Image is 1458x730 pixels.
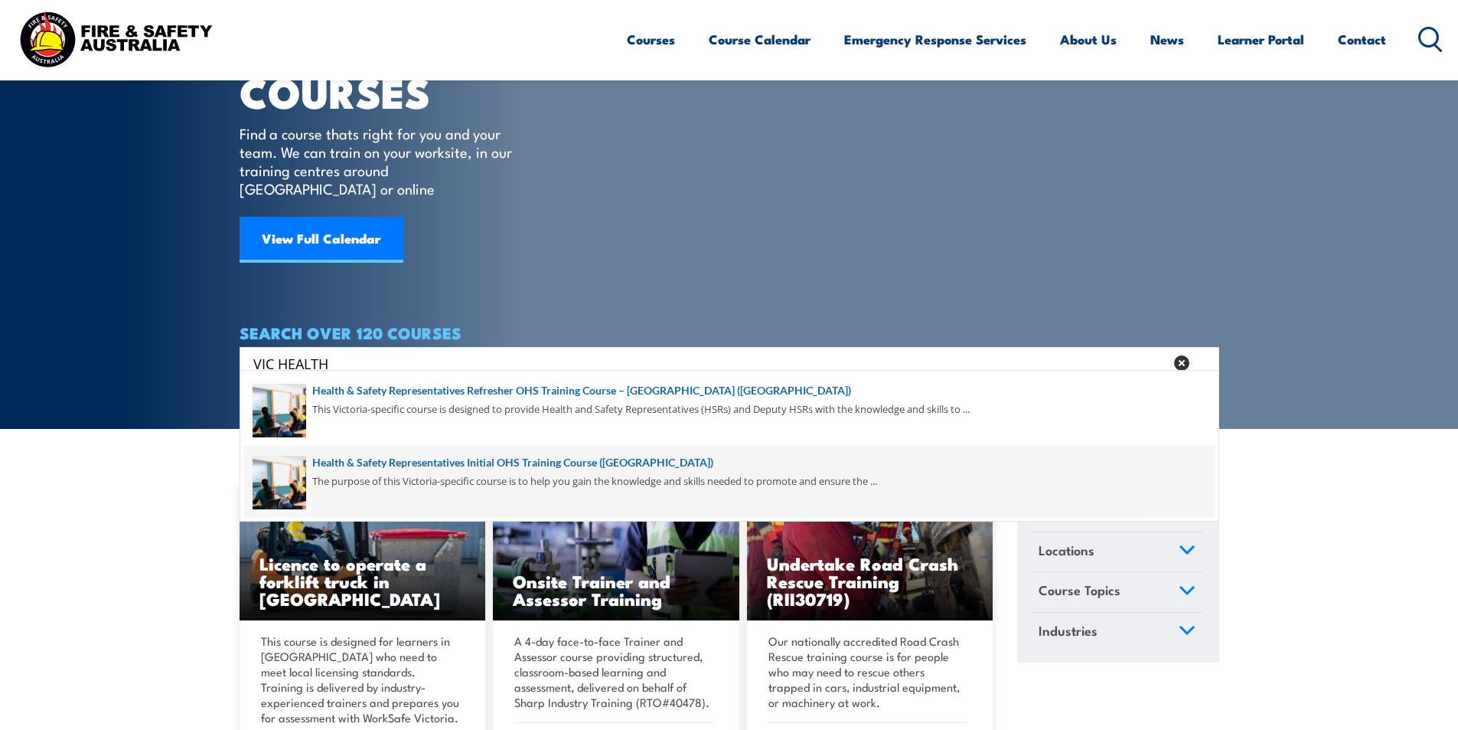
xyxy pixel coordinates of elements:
h1: COURSES [240,74,534,110]
p: This course is designed for learners in [GEOGRAPHIC_DATA] who need to meet local licensing standa... [261,633,460,725]
form: Search form [256,352,1167,374]
span: Locations [1039,540,1094,561]
a: Licence to operate a forklift truck in [GEOGRAPHIC_DATA] [240,483,486,621]
img: Road Crash Rescue Training [747,483,993,621]
button: Search magnifier button [1192,352,1214,374]
a: Contact [1338,19,1386,60]
h3: Licence to operate a forklift truck in [GEOGRAPHIC_DATA] [259,555,466,607]
p: A 4-day face-to-face Trainer and Assessor course providing structured, classroom-based learning a... [514,633,713,710]
a: Onsite Trainer and Assessor Training [493,483,739,621]
p: Find a course thats right for you and your team. We can train on your worksite, in our training c... [240,124,519,198]
a: Courses [627,19,675,60]
a: News [1150,19,1184,60]
a: Course Topics [1032,572,1202,612]
span: Course Topics [1039,580,1120,601]
a: Learner Portal [1218,19,1304,60]
h3: Onsite Trainer and Assessor Training [513,572,719,607]
a: Health & Safety Representatives Initial OHS Training Course ([GEOGRAPHIC_DATA]) [253,454,1206,471]
a: View Full Calendar [240,217,403,263]
img: Safety For Leaders [493,483,739,621]
a: Industries [1032,613,1202,653]
a: Undertake Road Crash Rescue Training (RII30719) [747,483,993,621]
h3: Undertake Road Crash Rescue Training (RII30719) [767,555,974,607]
img: Licence to operate a forklift truck Training [240,483,486,621]
a: Health & Safety Representatives Refresher OHS Training Course – [GEOGRAPHIC_DATA] ([GEOGRAPHIC_DA... [253,382,1206,399]
a: Emergency Response Services [844,19,1026,60]
a: Locations [1032,532,1202,572]
p: Our nationally accredited Road Crash Rescue training course is for people who may need to rescue ... [768,633,967,710]
span: Industries [1039,620,1098,641]
input: Search input [253,352,1164,375]
a: Course Calendar [709,19,811,60]
a: About Us [1060,19,1117,60]
h4: SEARCH OVER 120 COURSES [240,324,1219,341]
